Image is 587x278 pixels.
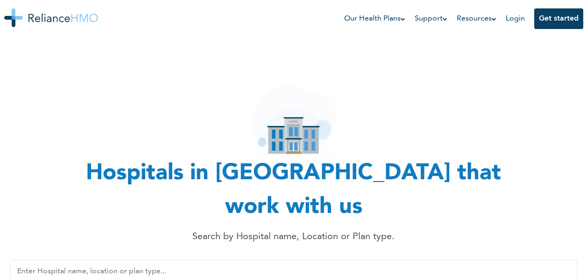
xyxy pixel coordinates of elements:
a: Resources [457,13,496,24]
a: Support [415,13,447,24]
img: Reliance HMO's Logo [4,8,98,27]
h1: Hospitals in [GEOGRAPHIC_DATA] that work with us [60,157,527,224]
a: Login [506,15,525,22]
button: Get started [534,8,583,29]
p: Search by Hospital name, Location or Plan type. [84,230,504,244]
a: Our Health Plans [344,13,405,24]
img: hospital_icon.svg [251,85,336,155]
